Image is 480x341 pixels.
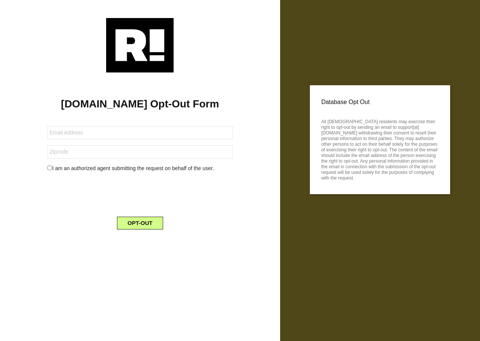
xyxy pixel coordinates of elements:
[83,178,197,208] iframe: reCAPTCHA
[42,164,238,172] div: I am an authorized agent submitting the request on behalf of the user.
[47,145,232,158] input: Zipcode
[106,18,174,72] img: Retention.com
[321,117,439,181] p: All [DEMOGRAPHIC_DATA] residents may exercise their right to opt-out by sending an email to suppo...
[117,217,163,229] button: OPT-OUT
[321,97,439,108] p: Database Opt Out
[47,126,232,139] input: Email Address
[11,98,269,110] h1: [DOMAIN_NAME] Opt-Out Form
